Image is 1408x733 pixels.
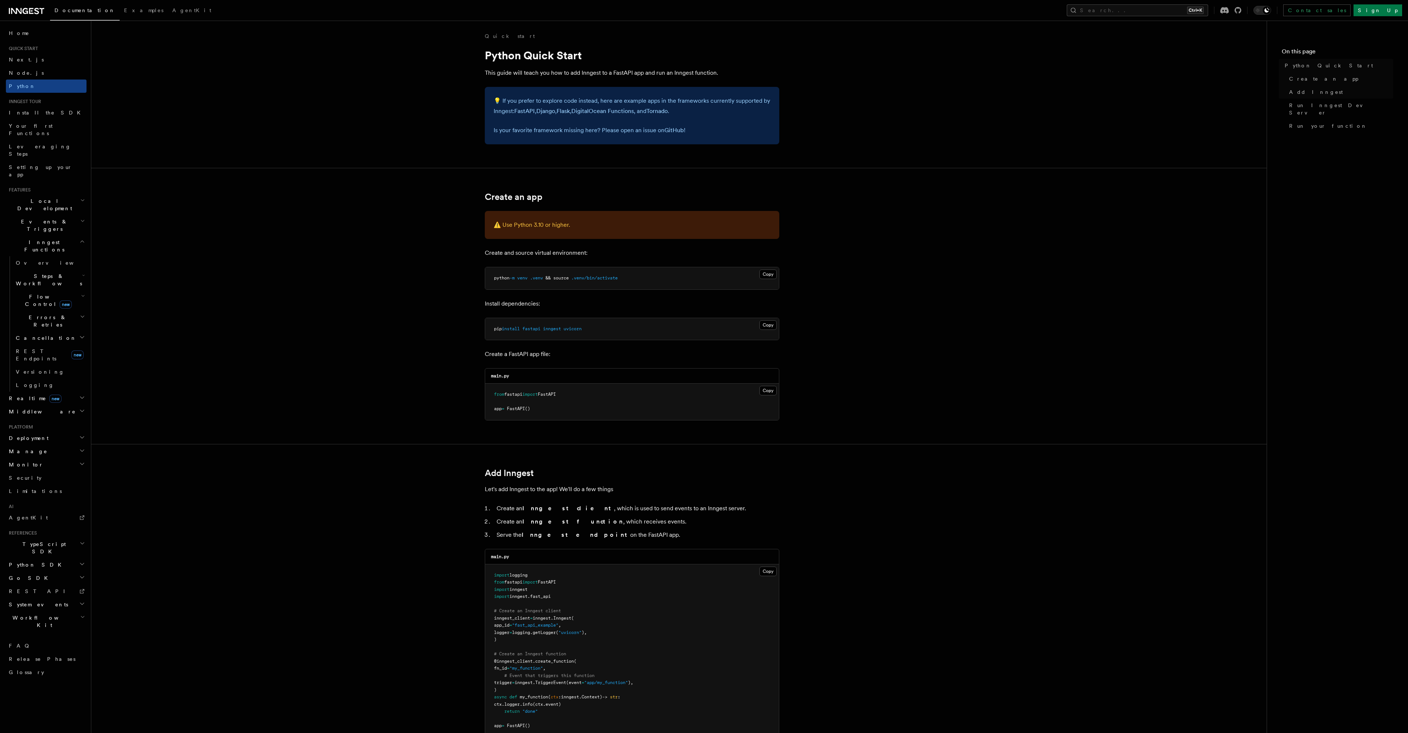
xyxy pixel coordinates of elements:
span: logging [509,572,527,578]
span: def [509,694,517,699]
button: Local Development [6,194,87,215]
span: Quick start [6,46,38,52]
span: -> [602,694,607,699]
h4: On this page [1282,47,1393,59]
span: # Event that triggers this function [504,673,594,678]
span: : [558,694,561,699]
span: (event [566,680,582,685]
button: Middleware [6,405,87,418]
span: : [618,694,620,699]
kbd: Ctrl+K [1187,7,1204,14]
span: python [494,275,509,281]
span: "done" [522,709,538,714]
span: inngest [543,326,561,331]
span: Go SDK [6,574,52,582]
span: ( [574,659,576,664]
a: Glossary [6,666,87,679]
button: Realtimenew [6,392,87,405]
button: Steps & Workflows [13,269,87,290]
a: Limitations [6,484,87,498]
span: source [553,275,569,281]
span: = [509,630,512,635]
span: . [520,702,522,707]
p: Install dependencies: [485,299,779,309]
span: , [543,666,546,671]
span: Create an app [1289,75,1358,82]
span: Your first Functions [9,123,53,136]
button: Deployment [6,431,87,445]
span: Node.js [9,70,44,76]
a: Add Inngest [485,468,534,478]
span: "fast_api_example" [512,623,558,628]
span: inngest_client [494,616,530,621]
span: = [512,680,515,685]
span: Python SDK [6,561,66,568]
span: Inngest Functions [6,239,80,253]
span: info [522,702,533,707]
span: FAQ [9,643,33,649]
span: = [502,406,504,411]
a: Examples [120,2,168,20]
span: Versioning [16,369,64,375]
span: Release Phases [9,656,75,662]
a: Create an app [1286,72,1393,85]
span: Examples [124,7,163,13]
span: . [502,702,504,707]
div: Inngest Functions [6,256,87,392]
span: Flow Control [13,293,81,308]
span: = [502,723,504,728]
li: Create an , which receives events. [494,517,779,527]
a: Release Phases [6,652,87,666]
span: AgentKit [9,515,48,521]
button: Errors & Retries [13,311,87,331]
span: @inngest_client [494,659,533,664]
span: fast_api [530,594,551,599]
span: async [494,694,507,699]
a: Run your function [1286,119,1393,133]
p: Create and source virtual environment: [485,248,779,258]
span: trigger [494,680,512,685]
a: Documentation [50,2,120,21]
span: ( [556,630,558,635]
span: Workflow Kit [6,614,80,629]
span: REST Endpoints [16,348,56,362]
a: Sign Up [1354,4,1402,16]
span: new [71,350,84,359]
span: Context) [582,694,602,699]
p: Let's add Inngest to the app! We'll do a few things [485,484,779,494]
span: Glossary [9,669,44,675]
span: Logging [16,382,54,388]
span: str [610,694,618,699]
span: ctx [551,694,558,699]
span: my_function [520,694,548,699]
a: Versioning [13,365,87,378]
span: Cancellation [13,334,77,342]
strong: Inngest function [522,518,623,525]
a: Security [6,471,87,484]
span: app [494,406,502,411]
span: inngest [533,616,551,621]
button: Toggle dark mode [1253,6,1271,15]
span: inngest [509,594,527,599]
a: Contact sales [1283,4,1351,16]
span: && [546,275,551,281]
a: REST API [6,585,87,598]
button: TypeScript SDK [6,538,87,558]
button: Copy [759,269,777,279]
span: # Create an Inngest function [494,651,566,656]
a: Python Quick Start [1282,59,1393,72]
span: (ctx.event) [533,702,561,707]
a: GitHub [664,127,684,134]
span: ), [582,630,587,635]
span: app [494,723,502,728]
span: Python Quick Start [1285,62,1373,69]
a: Next.js [6,53,87,66]
strong: Inngest endpoint [522,531,630,538]
span: . [533,659,535,664]
a: Your first Functions [6,119,87,140]
span: .venv/bin/activate [571,275,618,281]
a: AgentKit [168,2,216,20]
span: Monitor [6,461,43,468]
span: # Create an Inngest client [494,608,561,613]
span: import [522,392,538,397]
